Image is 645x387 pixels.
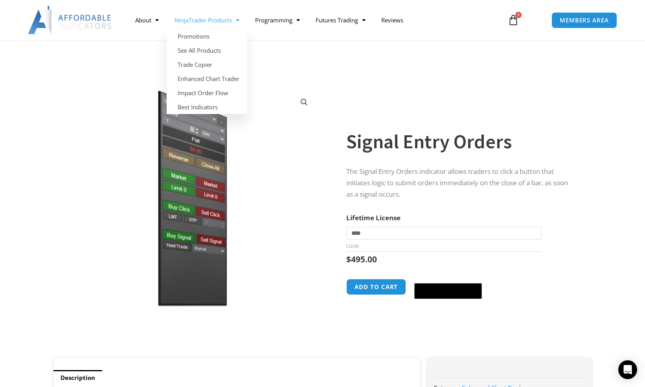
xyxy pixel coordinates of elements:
[373,11,411,29] a: Reviews
[127,11,167,29] a: About
[28,6,112,34] img: LogoAI | Affordable Indicators – NinjaTrader
[346,254,351,265] span: $
[346,128,576,155] h1: Signal Entry Orders
[496,9,531,31] a: 0
[560,17,609,23] span: MEMBERS AREA
[618,360,637,379] div: Open Intercom Messenger
[297,95,311,109] a: View full-screen image gallery
[167,72,247,86] a: Enhanced Chart Trader
[167,100,247,114] a: Best Indicators
[308,11,373,29] a: Futures Trading
[346,306,576,312] iframe: PayPal Message 1
[167,29,247,114] ul: NinjaTrader Products
[414,283,482,299] button: Buy with GPay
[247,11,308,29] a: Programming
[346,213,401,222] label: Lifetime License
[346,166,576,200] p: The Signal Entry Orders indicator allows traders to click a button that initiates logic to submit...
[167,86,247,100] a: Impact Order Flow
[346,279,406,295] button: Add to cart
[53,370,102,385] a: Description
[515,12,522,18] span: 0
[167,43,247,57] a: See All Products
[167,29,247,43] a: Promotions
[64,89,317,307] img: SignalEntryOrders
[413,278,483,281] iframe: Secure express checkout frame
[127,11,498,29] nav: Menu
[551,12,617,28] a: MEMBERS AREA
[346,243,358,249] a: Clear options
[167,57,247,72] a: Trade Copier
[167,11,247,29] a: NinjaTrader Products
[346,254,377,265] bdi: 495.00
